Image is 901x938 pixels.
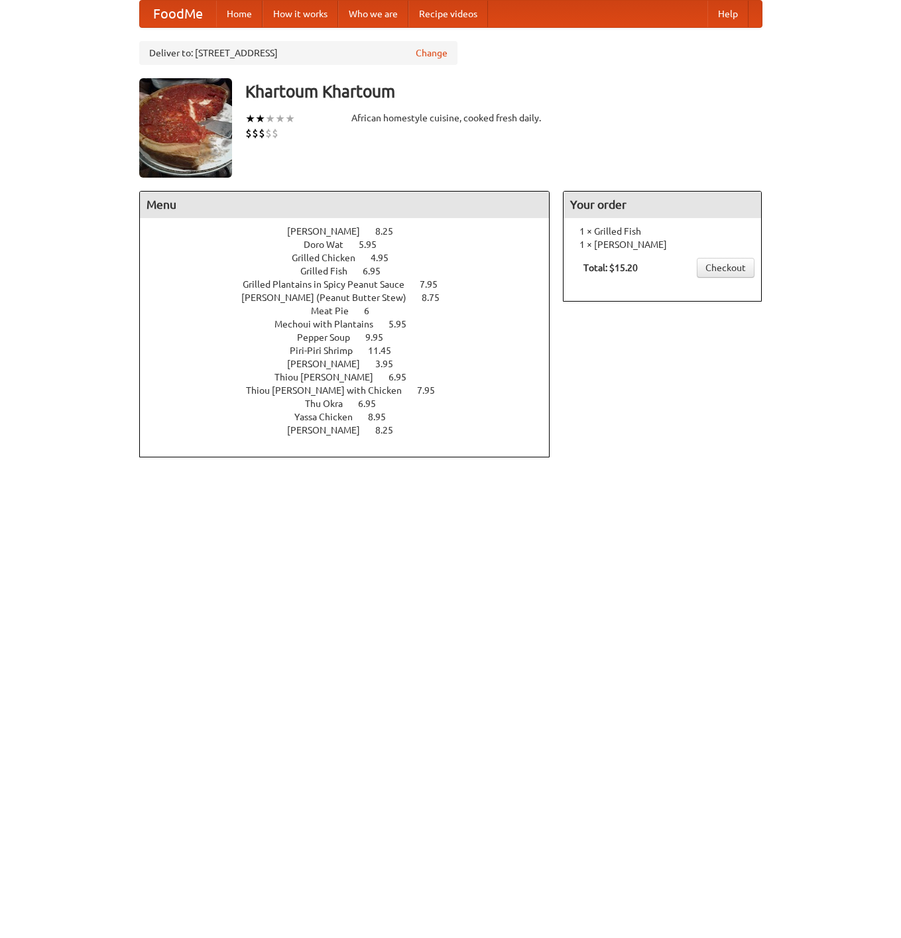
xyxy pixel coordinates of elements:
[287,425,418,436] a: [PERSON_NAME] 8.25
[241,292,464,303] a: [PERSON_NAME] (Peanut Butter Stew) 8.75
[216,1,263,27] a: Home
[420,279,451,290] span: 7.95
[570,225,754,238] li: 1 × Grilled Fish
[375,425,406,436] span: 8.25
[583,263,638,273] b: Total: $15.20
[300,266,405,276] a: Grilled Fish 6.95
[297,332,363,343] span: Pepper Soup
[697,258,754,278] a: Checkout
[389,319,420,329] span: 5.95
[292,253,369,263] span: Grilled Chicken
[139,78,232,178] img: angular.jpg
[358,398,389,409] span: 6.95
[300,266,361,276] span: Grilled Fish
[375,359,406,369] span: 3.95
[140,1,216,27] a: FoodMe
[274,372,387,382] span: Thiou [PERSON_NAME]
[707,1,749,27] a: Help
[265,126,272,141] li: $
[311,306,394,316] a: Meat Pie 6
[422,292,453,303] span: 8.75
[359,239,390,250] span: 5.95
[294,412,366,422] span: Yassa Chicken
[259,126,265,141] li: $
[245,111,255,126] li: ★
[570,238,754,251] li: 1 × [PERSON_NAME]
[297,332,408,343] a: Pepper Soup 9.95
[290,345,366,356] span: Piri-Piri Shrimp
[140,192,550,218] h4: Menu
[246,385,459,396] a: Thiou [PERSON_NAME] with Chicken 7.95
[416,46,448,60] a: Change
[243,279,462,290] a: Grilled Plantains in Spicy Peanut Sauce 7.95
[363,266,394,276] span: 6.95
[272,126,278,141] li: $
[365,332,396,343] span: 9.95
[304,239,357,250] span: Doro Wat
[290,345,416,356] a: Piri-Piri Shrimp 11.45
[292,253,413,263] a: Grilled Chicken 4.95
[275,111,285,126] li: ★
[564,192,761,218] h4: Your order
[285,111,295,126] li: ★
[252,126,259,141] li: $
[305,398,356,409] span: Thu Okra
[139,41,457,65] div: Deliver to: [STREET_ADDRESS]
[304,239,401,250] a: Doro Wat 5.95
[274,319,431,329] a: Mechoui with Plantains 5.95
[368,412,399,422] span: 8.95
[274,319,387,329] span: Mechoui with Plantains
[287,425,373,436] span: [PERSON_NAME]
[338,1,408,27] a: Who we are
[417,385,448,396] span: 7.95
[243,279,418,290] span: Grilled Plantains in Spicy Peanut Sauce
[274,372,431,382] a: Thiou [PERSON_NAME] 6.95
[287,226,373,237] span: [PERSON_NAME]
[364,306,383,316] span: 6
[351,111,550,125] div: African homestyle cuisine, cooked fresh daily.
[265,111,275,126] li: ★
[246,385,415,396] span: Thiou [PERSON_NAME] with Chicken
[389,372,420,382] span: 6.95
[241,292,420,303] span: [PERSON_NAME] (Peanut Butter Stew)
[255,111,265,126] li: ★
[311,306,362,316] span: Meat Pie
[371,253,402,263] span: 4.95
[375,226,406,237] span: 8.25
[287,226,418,237] a: [PERSON_NAME] 8.25
[245,78,762,105] h3: Khartoum Khartoum
[408,1,488,27] a: Recipe videos
[245,126,252,141] li: $
[287,359,418,369] a: [PERSON_NAME] 3.95
[368,345,404,356] span: 11.45
[294,412,410,422] a: Yassa Chicken 8.95
[305,398,400,409] a: Thu Okra 6.95
[287,359,373,369] span: [PERSON_NAME]
[263,1,338,27] a: How it works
